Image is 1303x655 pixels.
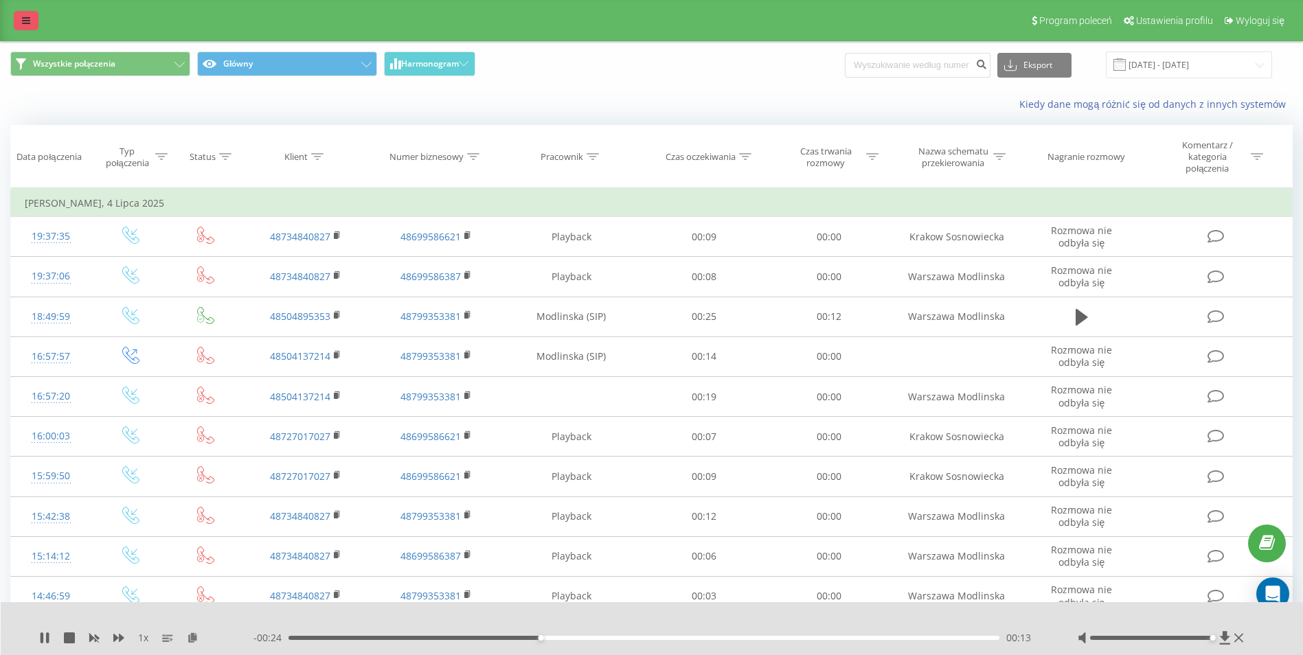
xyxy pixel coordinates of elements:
[767,297,892,336] td: 00:12
[400,230,461,243] a: 48699586621
[1051,503,1112,529] span: Rozmowa nie odbyła się
[642,217,767,257] td: 00:09
[642,377,767,417] td: 00:19
[400,390,461,403] a: 48799353381
[501,457,642,496] td: Playback
[892,496,1021,536] td: Warszawa Modlinska
[642,417,767,457] td: 00:07
[25,463,77,490] div: 15:59:50
[642,297,767,336] td: 00:25
[767,417,892,457] td: 00:00
[1051,463,1112,489] span: Rozmowa nie odbyła się
[892,536,1021,576] td: Warszawa Modlinska
[400,310,461,323] a: 48799353381
[1051,224,1112,249] span: Rozmowa nie odbyła się
[997,53,1072,78] button: Eksport
[767,536,892,576] td: 00:00
[16,151,81,163] div: Data połączenia
[270,349,330,363] a: 48504137214
[538,635,543,641] div: Accessibility label
[1047,151,1125,163] div: Nagranie rozmowy
[642,496,767,536] td: 00:12
[767,257,892,297] td: 00:00
[1051,424,1112,449] span: Rozmowa nie odbyła się
[1039,15,1112,26] span: Program poleceń
[892,257,1021,297] td: Warszawa Modlinska
[642,257,767,297] td: 00:08
[767,576,892,616] td: 00:00
[1051,383,1112,409] span: Rozmowa nie odbyła się
[892,297,1021,336] td: Warszawa Modlinska
[501,297,642,336] td: Modlinska (SIP)
[384,51,475,76] button: Harmonogram
[400,509,461,522] a: 48799353381
[1051,543,1112,568] span: Rozmowa nie odbyła się
[25,263,77,290] div: 19:37:06
[400,430,461,443] a: 48699586621
[400,349,461,363] a: 48799353381
[642,457,767,496] td: 00:09
[25,423,77,450] div: 16:00:03
[25,223,77,250] div: 19:37:35
[1210,635,1215,641] div: Accessibility label
[1019,97,1293,111] a: Kiedy dane mogą różnić się od danych z innych systemów
[1006,631,1031,645] span: 00:13
[501,576,642,616] td: Playback
[1256,577,1289,610] div: Open Intercom Messenger
[270,589,330,602] a: 48734840827
[270,390,330,403] a: 48504137214
[138,631,148,645] span: 1 x
[25,543,77,570] div: 15:14:12
[642,576,767,616] td: 00:03
[1167,139,1247,174] div: Komentarz / kategoria połączenia
[25,383,77,410] div: 16:57:20
[11,189,1293,217] td: [PERSON_NAME], 4 Lipca 2025
[892,377,1021,417] td: Warszawa Modlinska
[501,536,642,576] td: Playback
[892,457,1021,496] td: Krakow Sosnowiecka
[400,470,461,483] a: 48699586621
[401,59,459,69] span: Harmonogram
[642,336,767,376] td: 00:14
[767,377,892,417] td: 00:00
[33,58,115,69] span: Wszystkie połączenia
[400,549,461,562] a: 48699586387
[892,217,1021,257] td: Krakow Sosnowiecka
[190,151,216,163] div: Status
[270,430,330,443] a: 48727017027
[892,417,1021,457] td: Krakow Sosnowiecka
[400,270,461,283] a: 48699586387
[25,303,77,330] div: 18:49:59
[541,151,583,163] div: Pracownik
[666,151,736,163] div: Czas oczekiwania
[767,457,892,496] td: 00:00
[501,336,642,376] td: Modlinska (SIP)
[270,270,330,283] a: 48734840827
[25,343,77,370] div: 16:57:57
[1051,264,1112,289] span: Rozmowa nie odbyła się
[789,146,863,169] div: Czas trwania rozmowy
[1236,15,1284,26] span: Wyloguj się
[1136,15,1213,26] span: Ustawienia profilu
[25,503,77,530] div: 15:42:38
[10,51,190,76] button: Wszystkie połączenia
[1051,583,1112,608] span: Rozmowa nie odbyła się
[501,496,642,536] td: Playback
[270,470,330,483] a: 48727017027
[270,549,330,562] a: 48734840827
[642,536,767,576] td: 00:06
[103,146,152,169] div: Typ połączenia
[1051,343,1112,369] span: Rozmowa nie odbyła się
[501,417,642,457] td: Playback
[270,230,330,243] a: 48734840827
[892,576,1021,616] td: Warszawa Modlinska
[845,53,990,78] input: Wyszukiwanie według numeru
[253,631,288,645] span: - 00:24
[501,257,642,297] td: Playback
[284,151,308,163] div: Klient
[767,336,892,376] td: 00:00
[25,583,77,610] div: 14:46:59
[389,151,464,163] div: Numer biznesowy
[767,217,892,257] td: 00:00
[270,509,330,522] a: 48734840827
